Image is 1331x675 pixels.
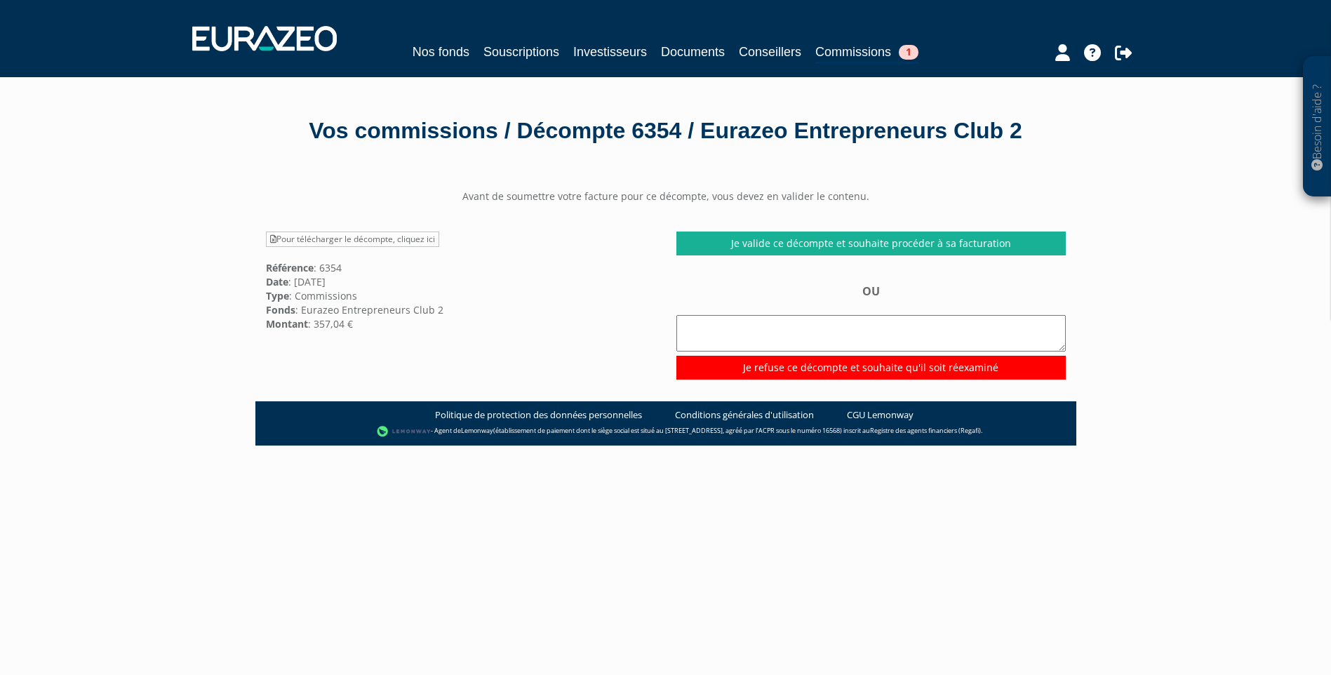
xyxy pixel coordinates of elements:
[266,232,439,247] a: Pour télécharger le décompte, cliquez ici
[1309,64,1325,190] p: Besoin d'aide ?
[435,408,642,422] a: Politique de protection des données personnelles
[266,317,308,330] strong: Montant
[266,115,1066,147] div: Vos commissions / Décompte 6354 / Eurazeo Entrepreneurs Club 2
[676,283,1066,380] div: OU
[192,26,337,51] img: 1732889491-logotype_eurazeo_blanc_rvb.png
[377,425,431,439] img: logo-lemonway.png
[739,42,801,62] a: Conseillers
[255,189,1076,203] center: Avant de soumettre votre facture pour ce décompte, vous devez en valider le contenu.
[266,275,288,288] strong: Date
[266,303,295,316] strong: Fonds
[676,232,1066,255] a: Je valide ce décompte et souhaite procéder à sa facturation
[675,408,814,422] a: Conditions générales d'utilisation
[461,426,493,435] a: Lemonway
[870,426,981,435] a: Registre des agents financiers (Regafi)
[413,42,469,62] a: Nos fonds
[255,232,666,331] div: : 6354 : [DATE] : Commissions : Eurazeo Entrepreneurs Club 2 : 357,04 €
[847,408,914,422] a: CGU Lemonway
[573,42,647,62] a: Investisseurs
[661,42,725,62] a: Documents
[266,261,314,274] strong: Référence
[269,425,1062,439] div: - Agent de (établissement de paiement dont le siège social est situé au [STREET_ADDRESS], agréé p...
[815,42,918,64] a: Commissions1
[676,356,1066,380] input: Je refuse ce décompte et souhaite qu'il soit réexaminé
[483,42,559,62] a: Souscriptions
[266,289,289,302] strong: Type
[899,45,918,60] span: 1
